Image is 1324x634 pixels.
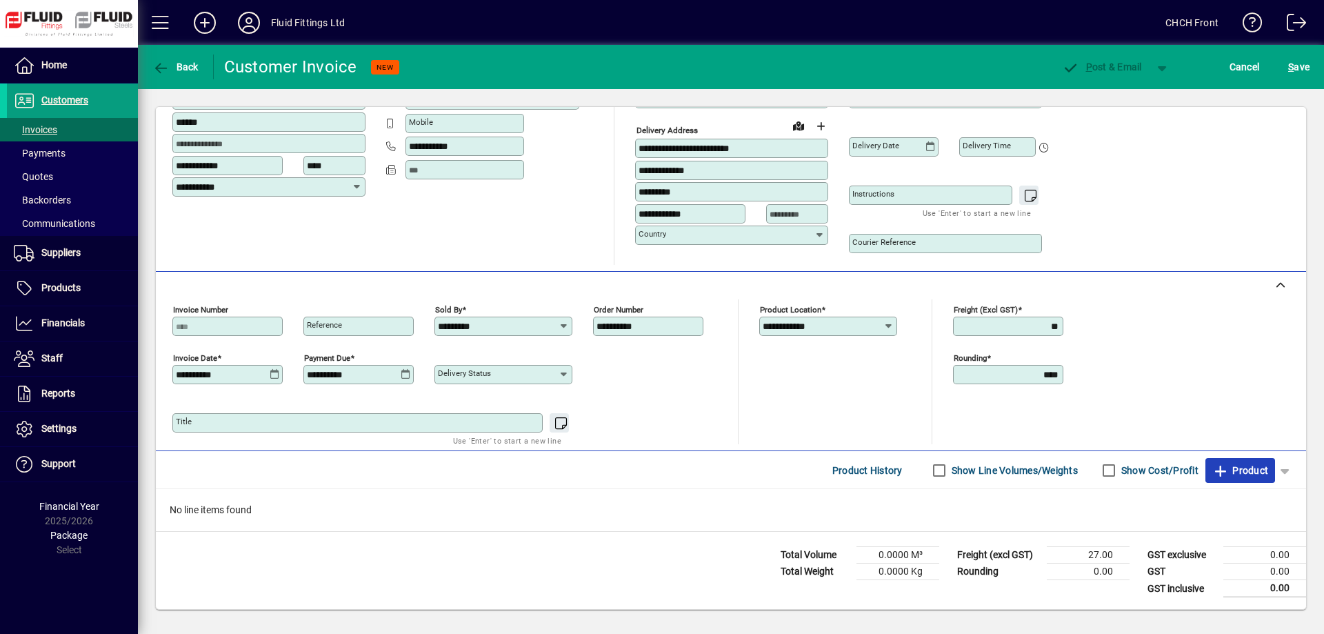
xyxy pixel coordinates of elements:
[7,447,138,482] a: Support
[14,195,71,206] span: Backorders
[1226,55,1263,79] button: Cancel
[41,458,76,469] span: Support
[954,353,987,363] mat-label: Rounding
[176,417,192,426] mat-label: Title
[41,282,81,293] span: Products
[852,141,899,150] mat-label: Delivery date
[1205,458,1275,483] button: Product
[7,306,138,341] a: Financials
[7,412,138,446] a: Settings
[1285,55,1313,79] button: Save
[7,165,138,188] a: Quotes
[41,423,77,434] span: Settings
[1212,459,1268,482] span: Product
[41,353,63,364] span: Staff
[1141,547,1223,564] td: GST exclusive
[41,59,67,70] span: Home
[227,10,271,35] button: Profile
[41,388,75,399] span: Reports
[1047,547,1130,564] td: 27.00
[377,63,394,72] span: NEW
[1232,3,1263,48] a: Knowledge Base
[1055,55,1149,79] button: Post & Email
[950,547,1047,564] td: Freight (excl GST)
[409,117,433,127] mat-label: Mobile
[594,305,643,315] mat-label: Order number
[1288,61,1294,72] span: S
[14,218,95,229] span: Communications
[7,271,138,306] a: Products
[1141,564,1223,580] td: GST
[271,12,345,34] div: Fluid Fittings Ltd
[435,305,462,315] mat-label: Sold by
[50,530,88,541] span: Package
[639,229,666,239] mat-label: Country
[1223,580,1306,597] td: 0.00
[1141,580,1223,597] td: GST inclusive
[950,564,1047,580] td: Rounding
[14,148,66,159] span: Payments
[7,236,138,270] a: Suppliers
[810,115,832,137] button: Choose address
[7,48,138,83] a: Home
[173,305,228,315] mat-label: Invoice number
[760,305,821,315] mat-label: Product location
[774,547,856,564] td: Total Volume
[173,353,217,363] mat-label: Invoice date
[954,305,1018,315] mat-label: Freight (excl GST)
[453,433,561,448] mat-hint: Use 'Enter' to start a new line
[827,458,908,483] button: Product History
[788,115,810,137] a: View on map
[14,124,57,135] span: Invoices
[949,464,1078,477] label: Show Line Volumes/Weights
[138,55,214,79] app-page-header-button: Back
[963,141,1011,150] mat-label: Delivery time
[852,189,894,199] mat-label: Instructions
[39,501,99,512] span: Financial Year
[1047,564,1130,580] td: 0.00
[41,95,88,106] span: Customers
[183,10,227,35] button: Add
[307,320,342,330] mat-label: Reference
[7,188,138,212] a: Backorders
[7,118,138,141] a: Invoices
[7,212,138,235] a: Communications
[856,564,939,580] td: 0.0000 Kg
[1119,464,1198,477] label: Show Cost/Profit
[852,237,916,247] mat-label: Courier Reference
[1288,56,1310,78] span: ave
[923,205,1031,221] mat-hint: Use 'Enter' to start a new line
[156,489,1306,531] div: No line items found
[7,141,138,165] a: Payments
[774,564,856,580] td: Total Weight
[438,368,491,378] mat-label: Delivery status
[224,56,357,78] div: Customer Invoice
[304,353,350,363] mat-label: Payment due
[856,547,939,564] td: 0.0000 M³
[1165,12,1218,34] div: CHCH Front
[14,171,53,182] span: Quotes
[7,341,138,376] a: Staff
[1223,547,1306,564] td: 0.00
[1062,61,1142,72] span: ost & Email
[1223,564,1306,580] td: 0.00
[7,377,138,411] a: Reports
[149,55,202,79] button: Back
[1086,61,1092,72] span: P
[832,459,903,482] span: Product History
[1230,56,1260,78] span: Cancel
[1276,3,1307,48] a: Logout
[41,317,85,328] span: Financials
[41,247,81,258] span: Suppliers
[152,61,199,72] span: Back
